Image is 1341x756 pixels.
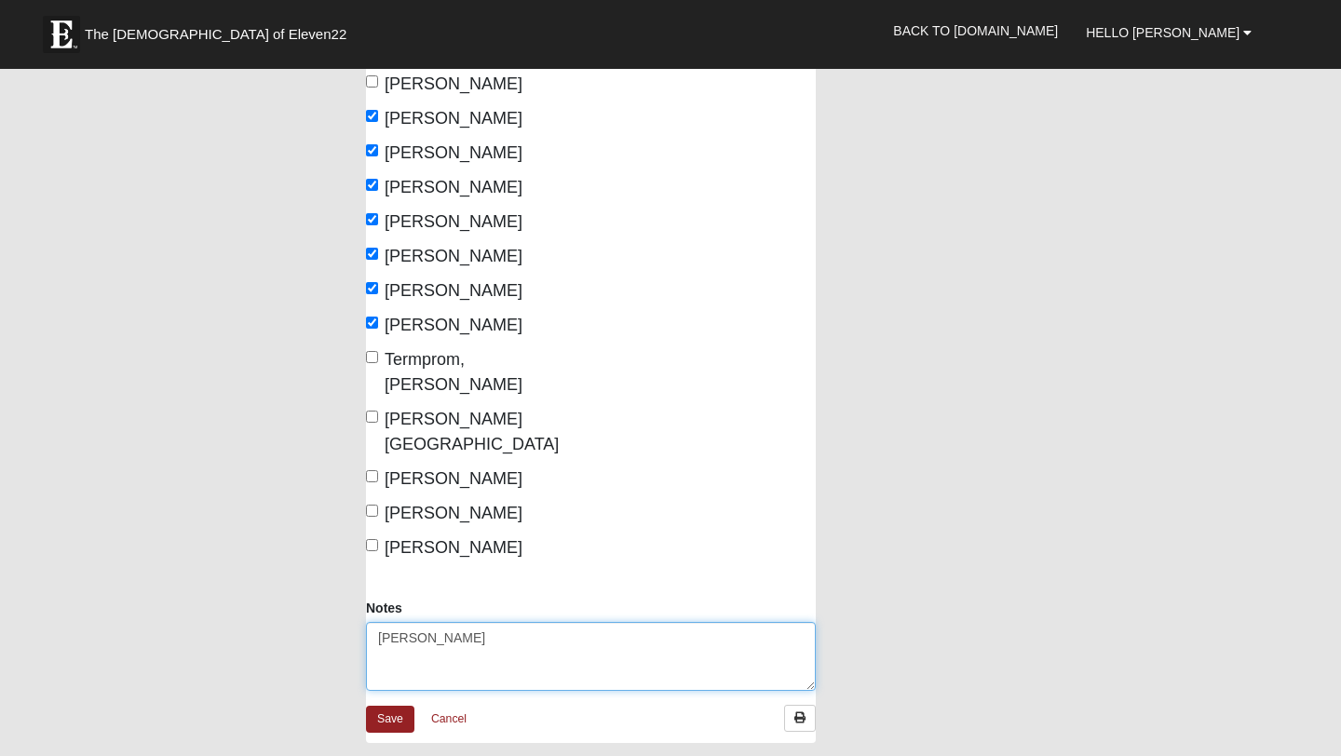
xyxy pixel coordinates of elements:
[366,282,378,294] input: [PERSON_NAME]
[385,316,522,334] span: [PERSON_NAME]
[366,75,378,88] input: [PERSON_NAME]
[366,110,378,122] input: [PERSON_NAME]
[85,25,346,44] span: The [DEMOGRAPHIC_DATA] of Eleven22
[385,74,522,93] span: [PERSON_NAME]
[385,410,559,453] span: [PERSON_NAME][GEOGRAPHIC_DATA]
[366,539,378,551] input: [PERSON_NAME]
[385,469,522,488] span: [PERSON_NAME]
[385,538,522,557] span: [PERSON_NAME]
[385,178,522,196] span: [PERSON_NAME]
[366,351,378,363] input: Termprom, [PERSON_NAME]
[366,411,378,423] input: [PERSON_NAME][GEOGRAPHIC_DATA]
[366,248,378,260] input: [PERSON_NAME]
[419,705,479,734] a: Cancel
[43,16,80,53] img: Eleven22 logo
[385,281,522,300] span: [PERSON_NAME]
[385,350,522,394] span: Termprom, [PERSON_NAME]
[366,599,402,617] label: Notes
[1086,25,1239,40] span: Hello [PERSON_NAME]
[366,144,378,156] input: [PERSON_NAME]
[385,109,522,128] span: [PERSON_NAME]
[879,7,1072,54] a: Back to [DOMAIN_NAME]
[366,706,414,733] a: Save
[366,213,378,225] input: [PERSON_NAME]
[385,143,522,162] span: [PERSON_NAME]
[366,179,378,191] input: [PERSON_NAME]
[34,7,406,53] a: The [DEMOGRAPHIC_DATA] of Eleven22
[366,470,378,482] input: [PERSON_NAME]
[1072,9,1266,56] a: Hello [PERSON_NAME]
[385,247,522,265] span: [PERSON_NAME]
[385,212,522,231] span: [PERSON_NAME]
[366,505,378,517] input: [PERSON_NAME]
[385,504,522,522] span: [PERSON_NAME]
[366,317,378,329] input: [PERSON_NAME]
[784,705,816,732] a: Print Attendance Roster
